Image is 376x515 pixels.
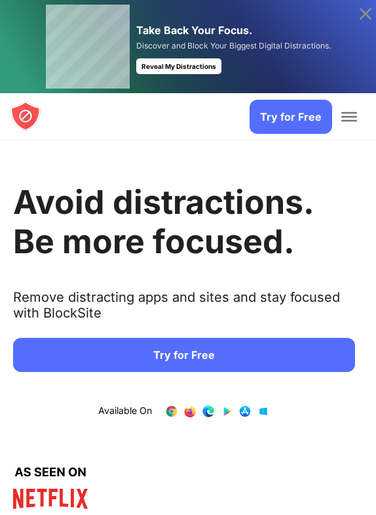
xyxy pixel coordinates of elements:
[136,41,331,51] span: Discover and Block Your Biggest Digital Distractions.
[98,405,152,418] text: Available On
[13,289,355,331] text: Remove distracting apps and sites and stay focused with BlockSite
[250,100,332,134] a: Try for Free
[10,100,41,132] img: blocksite logo
[13,338,355,372] a: Try for Free
[136,58,221,74] div: Reveal My Distractions
[13,182,355,261] h1: Avoid distractions. Be more focused.
[10,100,41,134] a: blocksite logo
[136,24,252,37] span: Take Back Your Focus.
[341,112,357,121] button: Toggle Menu
[10,5,366,89] a: Take Back Your Focus. Discover and Block Your Biggest Digital Distractions. Reveal My Distractions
